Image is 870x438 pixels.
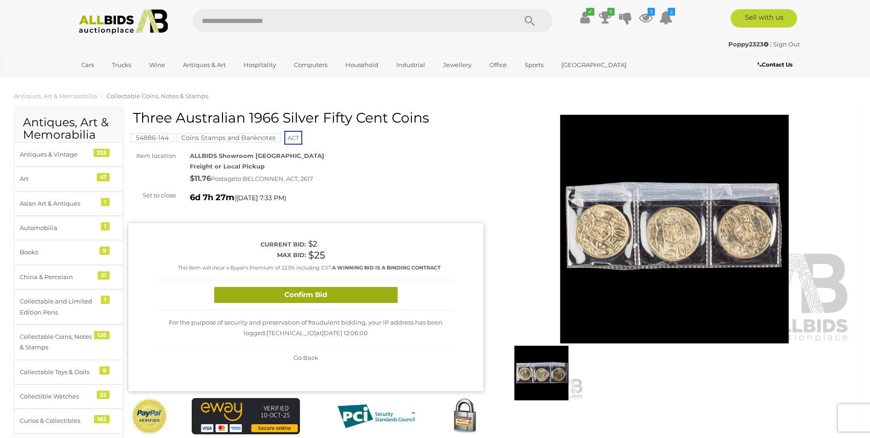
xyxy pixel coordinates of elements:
[728,40,770,48] a: Poppy2323
[14,92,97,100] a: Antiques, Art & Memorabilia
[322,329,368,337] span: [DATE] 12:06:00
[97,391,110,399] div: 52
[94,149,110,157] div: 333
[178,264,441,271] small: This Item will incur a Buyer's Premium of 22.5% including GST.
[20,296,95,318] div: Collectable and Limited Edition Pens
[288,57,333,73] a: Computers
[20,149,95,160] div: Antiques & Vintage
[101,198,110,206] div: 1
[14,289,123,325] a: Collectable and Limited Edition Pens 1
[131,133,174,142] mark: 54886-144
[639,9,653,26] a: 3
[100,366,110,375] div: 9
[14,216,123,240] a: Automobilia 1
[190,172,483,185] div: Postage
[190,174,211,183] strong: $11.76
[14,167,123,191] a: Art 47
[497,115,852,344] img: Three Australian 1966 Silver Fifty Cent Coins
[20,391,95,402] div: Collectible Watches
[507,9,553,32] button: Search
[437,57,477,73] a: Jewellery
[20,198,95,209] div: Asian Art & Antiques
[390,57,431,73] a: Industrial
[14,360,123,384] a: Collectable Toys & Dolls 9
[598,9,612,26] a: 5
[143,57,171,73] a: Wine
[731,9,797,28] a: Sell with us
[668,8,675,16] i: 2
[758,61,792,68] b: Contact Us
[728,40,769,48] strong: Poppy2323
[586,8,594,16] i: ✔
[94,415,110,423] div: 162
[106,92,208,100] a: Collectable Coins, Notes & Stamps
[190,152,324,159] strong: ALLBIDS Showroom [GEOGRAPHIC_DATA]
[192,398,300,434] img: eWAY Payment Gateway
[330,398,422,435] img: PCI DSS compliant
[14,325,123,360] a: Collectable Coins, Notes & Stamps 126
[648,8,655,16] i: 3
[20,367,95,377] div: Collectable Toys & Dolls
[131,134,174,141] a: 54886-144
[133,110,481,125] h1: Three Australian 1966 Silver Fifty Cent Coins
[332,264,441,271] b: A WINNING BID IS A BINDING CONTRACT
[98,271,110,280] div: 21
[235,175,313,182] span: to BELCONNEN, ACT, 2617
[101,222,110,230] div: 1
[190,192,234,202] strong: 6d 7h 27m
[14,384,123,409] a: Collectible Watches 52
[157,250,306,260] div: Max bid:
[100,247,110,255] div: 9
[20,174,95,184] div: Art
[234,194,286,202] span: ( )
[214,287,398,303] button: Confirm Bid
[20,416,95,426] div: Curios & Collectibles
[176,133,281,142] mark: Coins Stamps and Banknotes
[238,57,282,73] a: Hospitality
[14,142,123,167] a: Antiques & Vintage 333
[14,265,123,289] a: China & Porcelain 21
[20,331,95,353] div: Collectable Coins, Notes & Stamps
[266,329,316,337] span: [TECHNICAL_ID]
[284,131,302,145] span: ACT
[607,8,615,16] i: 5
[75,57,100,73] a: Cars
[20,223,95,233] div: Automobilia
[308,239,317,248] span: $2
[101,296,110,304] div: 1
[14,409,123,433] a: Curios & Collectibles 162
[157,310,454,346] div: For the purpose of security and preservation of fraudulent bidding, your IP address has been logg...
[758,60,795,70] a: Contact Us
[483,57,513,73] a: Office
[97,173,110,181] div: 47
[555,57,632,73] a: [GEOGRAPHIC_DATA]
[20,247,95,258] div: Books
[339,57,384,73] a: Household
[499,346,583,400] img: Three Australian 1966 Silver Fifty Cent Coins
[106,57,137,73] a: Trucks
[74,9,173,34] img: Allbids.com.au
[659,9,673,26] a: 2
[94,331,110,339] div: 126
[578,9,592,26] a: ✔
[20,272,95,282] div: China & Porcelain
[14,191,123,216] a: Asian Art & Antiques 1
[131,398,168,435] img: Official PayPal Seal
[122,151,183,161] div: Item location
[23,116,114,141] h2: Antiques, Art & Memorabilia
[519,57,549,73] a: Sports
[446,398,483,435] img: Secured by Rapid SSL
[190,163,265,170] strong: Freight or Local Pickup
[770,40,772,48] span: |
[294,354,318,361] span: Go Back
[14,240,123,264] a: Books 9
[308,249,325,261] span: $25
[122,190,183,201] div: Set to close
[236,194,284,202] span: [DATE] 7:33 PM
[773,40,800,48] a: Sign Out
[177,57,232,73] a: Antiques & Art
[176,134,281,141] a: Coins Stamps and Banknotes
[157,239,306,250] div: Current bid:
